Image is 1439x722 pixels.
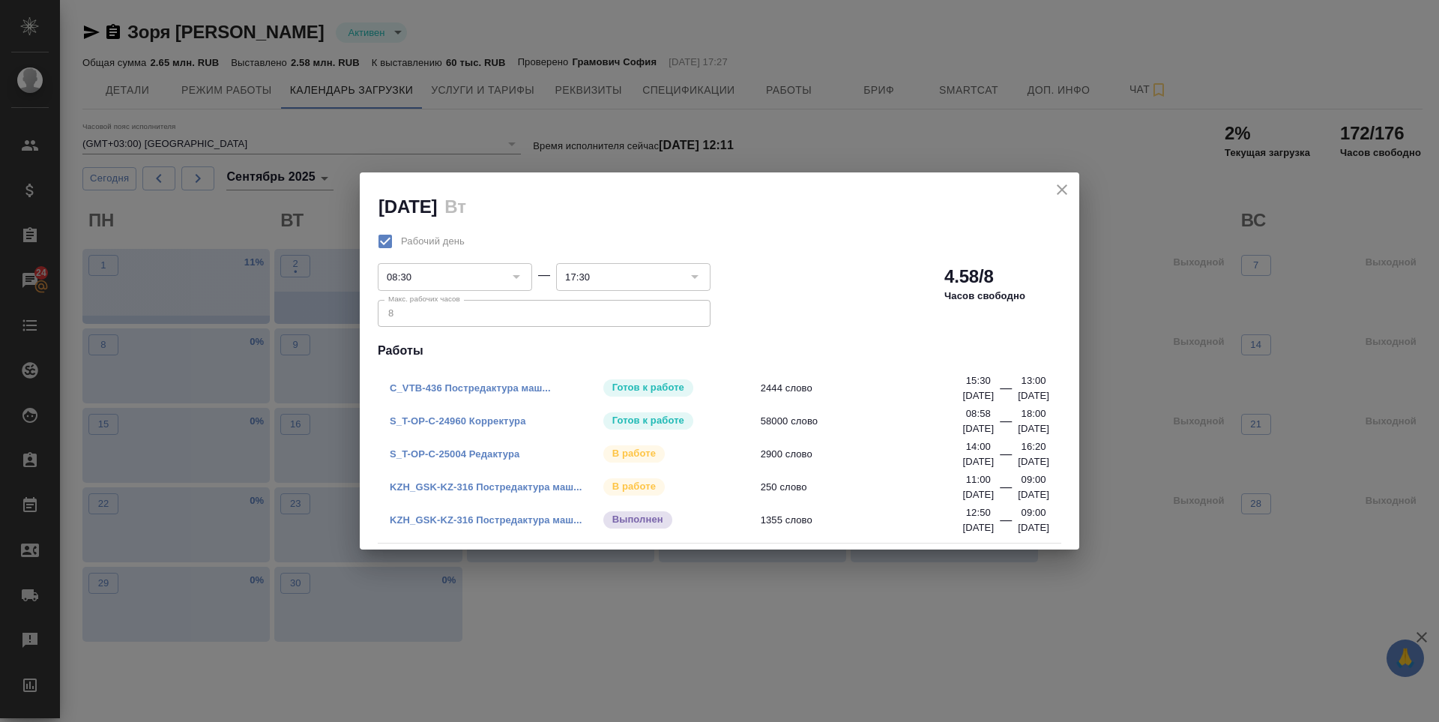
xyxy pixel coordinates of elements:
div: — [1000,379,1012,403]
p: [DATE] [962,520,994,535]
span: 1355 слово [761,513,973,528]
span: Рабочий день [401,234,465,249]
h2: Вт [444,196,465,217]
p: 09:00 [1022,472,1046,487]
p: Выполнен [612,512,663,527]
div: — [1000,445,1012,469]
p: 14:00 [966,439,991,454]
p: [DATE] [1018,421,1049,436]
span: 250 слово [761,480,973,495]
p: 16:20 [1022,439,1046,454]
p: [DATE] [1018,454,1049,469]
a: S_T-OP-C-25004 Редактура [390,448,519,460]
p: 09:00 [1022,505,1046,520]
p: [DATE] [1018,388,1049,403]
p: Готов к работе [612,413,684,428]
div: — [1000,412,1012,436]
p: 18:00 [1022,406,1046,421]
span: 2444 слово [761,381,973,396]
a: S_T-OP-C-24960 Корректура [390,415,526,427]
p: Часов свободно [944,289,1025,304]
p: [DATE] [962,454,994,469]
div: — [538,266,550,284]
h2: [DATE] [378,196,437,217]
a: KZH_GSK-KZ-316 Постредактура маш... [390,481,582,493]
div: — [1000,511,1012,535]
p: 11:00 [966,472,991,487]
p: [DATE] [962,487,994,502]
a: C_VTB-436 Постредактура маш... [390,382,551,394]
p: [DATE] [962,388,994,403]
span: 58000 слово [761,414,973,429]
p: [DATE] [962,421,994,436]
p: 08:58 [966,406,991,421]
p: [DATE] [1018,487,1049,502]
span: 2900 слово [761,447,973,462]
p: 13:00 [1022,373,1046,388]
p: 15:30 [966,373,991,388]
button: close [1051,178,1073,201]
p: 12:50 [966,505,991,520]
p: В работе [612,479,656,494]
p: [DATE] [1018,520,1049,535]
p: В работе [612,446,656,461]
h4: Работы [378,342,1061,360]
p: Готов к работе [612,380,684,395]
div: — [1000,478,1012,502]
h2: 4.58/8 [944,265,994,289]
a: KZH_GSK-KZ-316 Постредактура маш... [390,514,582,526]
